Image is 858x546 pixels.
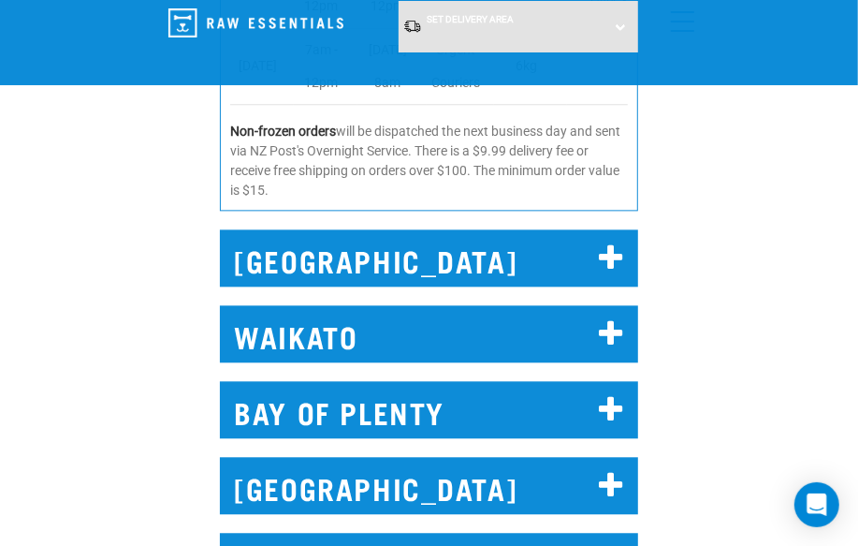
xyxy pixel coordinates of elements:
[220,229,638,287] h2: [GEOGRAPHIC_DATA]
[427,14,514,24] span: Set Delivery Area
[220,305,638,362] h2: WAIKATO
[220,381,638,438] h2: BAY OF PLENTY
[403,19,422,34] img: van-moving.png
[230,122,628,200] p: will be dispatched the next business day and sent via NZ Post's Overnight Service. There is a $9....
[168,8,343,37] img: Raw Essentials Logo
[230,124,336,139] strong: Non-frozen orders
[794,482,839,527] div: Open Intercom Messenger
[220,457,638,514] h2: [GEOGRAPHIC_DATA]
